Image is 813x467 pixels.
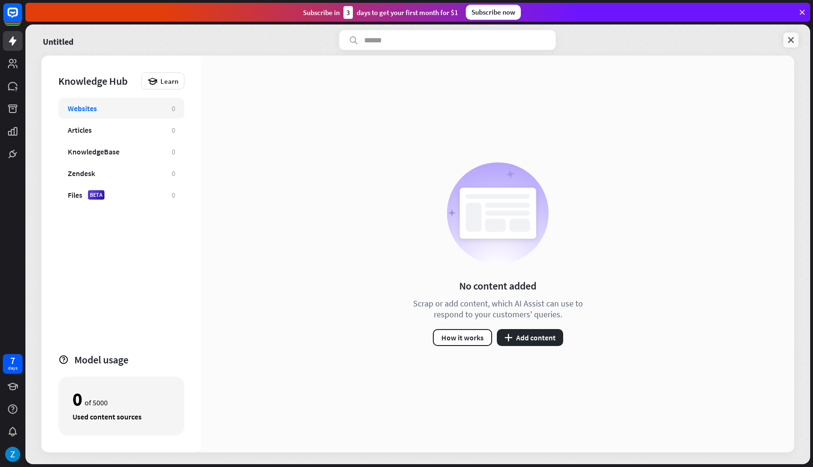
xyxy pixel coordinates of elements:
div: BETA [88,190,104,200]
div: Files [68,190,82,200]
div: 0 [172,169,175,178]
div: 3 [343,6,353,19]
div: Articles [68,125,92,135]
div: of 5000 [72,391,170,407]
div: Scrap or add content, which AI Assist can use to respond to your customers' queries. [401,298,594,320]
button: Open LiveChat chat widget [8,4,36,32]
a: Untitled [43,30,73,50]
div: days [8,365,17,371]
a: 7 days [3,354,23,374]
div: Knowledge Hub [58,74,136,88]
div: 0 [172,126,175,135]
div: 0 [172,191,175,200]
div: Model usage [74,353,184,366]
div: No content added [459,279,536,292]
div: Websites [68,104,97,113]
span: Learn [160,77,178,86]
div: Subscribe now [466,5,521,20]
button: How it works [433,329,492,346]
div: Zendesk [68,169,95,178]
button: plusAdd content [497,329,563,346]
div: KnowledgeBase [68,147,120,156]
div: 0 [172,104,175,113]
div: Used content sources [72,412,170,421]
i: plus [504,334,512,341]
div: 0 [172,147,175,156]
div: 7 [10,356,15,365]
div: 0 [72,391,82,407]
div: Subscribe in days to get your first month for $1 [303,6,458,19]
